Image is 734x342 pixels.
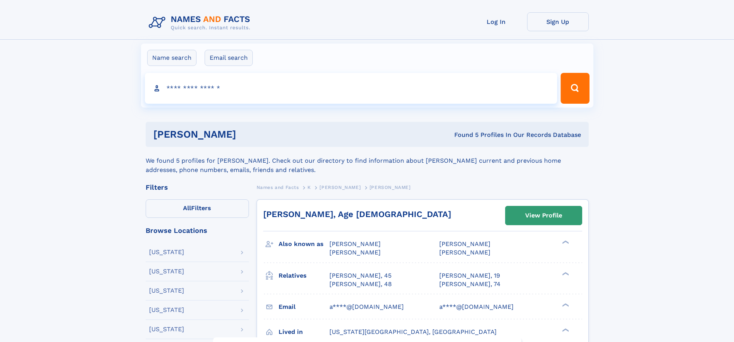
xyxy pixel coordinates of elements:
[146,227,249,234] div: Browse Locations
[149,326,184,332] div: [US_STATE]
[146,184,249,191] div: Filters
[560,271,569,276] div: ❯
[329,249,381,256] span: [PERSON_NAME]
[439,271,500,280] a: [PERSON_NAME], 19
[153,130,345,139] h1: [PERSON_NAME]
[149,288,184,294] div: [US_STATE]
[506,206,582,225] a: View Profile
[279,238,329,251] h3: Also known as
[439,280,501,288] a: [PERSON_NAME], 74
[257,182,299,192] a: Names and Facts
[525,207,562,224] div: View Profile
[279,269,329,282] h3: Relatives
[147,50,197,66] label: Name search
[183,204,191,212] span: All
[279,300,329,313] h3: Email
[465,12,527,31] a: Log In
[345,131,581,139] div: Found 5 Profiles In Our Records Database
[146,12,257,33] img: Logo Names and Facts
[146,199,249,218] label: Filters
[205,50,253,66] label: Email search
[560,327,569,332] div: ❯
[329,271,391,280] a: [PERSON_NAME], 45
[329,240,381,248] span: [PERSON_NAME]
[319,182,361,192] a: [PERSON_NAME]
[329,280,392,288] a: [PERSON_NAME], 48
[329,328,497,335] span: [US_STATE][GEOGRAPHIC_DATA], [GEOGRAPHIC_DATA]
[439,240,490,248] span: [PERSON_NAME]
[527,12,589,31] a: Sign Up
[149,249,184,255] div: [US_STATE]
[319,185,361,190] span: [PERSON_NAME]
[307,185,311,190] span: K
[370,185,411,190] span: [PERSON_NAME]
[263,209,451,219] a: [PERSON_NAME], Age [DEMOGRAPHIC_DATA]
[145,73,558,104] input: search input
[560,240,569,245] div: ❯
[307,182,311,192] a: K
[560,302,569,307] div: ❯
[279,325,329,339] h3: Lived in
[439,249,490,256] span: [PERSON_NAME]
[149,307,184,313] div: [US_STATE]
[149,268,184,275] div: [US_STATE]
[146,147,589,175] div: We found 5 profiles for [PERSON_NAME]. Check out our directory to find information about [PERSON_...
[561,73,589,104] button: Search Button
